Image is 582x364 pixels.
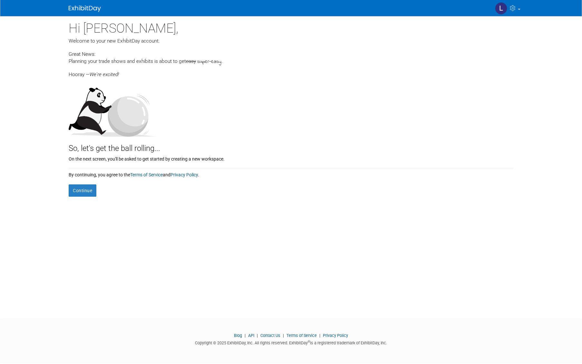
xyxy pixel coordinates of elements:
button: Continue [69,184,96,197]
a: Privacy Policy [170,172,198,177]
span: super-easy [197,58,221,65]
img: Laura Groff [495,2,507,15]
div: So, let's get the ball rolling... [69,137,513,154]
span: | [281,333,286,338]
div: Great News: [69,50,513,58]
div: By continuing, you agree to the and . [69,168,513,178]
a: Terms of Service [130,172,163,177]
div: On the next screen, you'll be asked to get started by creating a new workspace. [69,154,513,162]
span: We're excited! [90,72,119,77]
a: Terms of Service [286,333,317,338]
div: Planning your trade shows and exhibits is about to get . [69,58,513,65]
sup: ® [308,340,310,343]
div: Welcome to your new ExhibitDay account. [69,37,513,44]
span: | [243,333,247,338]
a: Privacy Policy [323,333,348,338]
span: | [255,333,259,338]
div: Hi [PERSON_NAME], [69,16,513,37]
img: Let's get the ball rolling [69,81,156,137]
a: Blog [234,333,242,338]
div: Hooray — [69,65,513,78]
span: easy [186,58,196,64]
a: API [248,333,254,338]
img: ExhibitDay [69,5,101,12]
a: Contact Us [260,333,280,338]
span: | [318,333,322,338]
